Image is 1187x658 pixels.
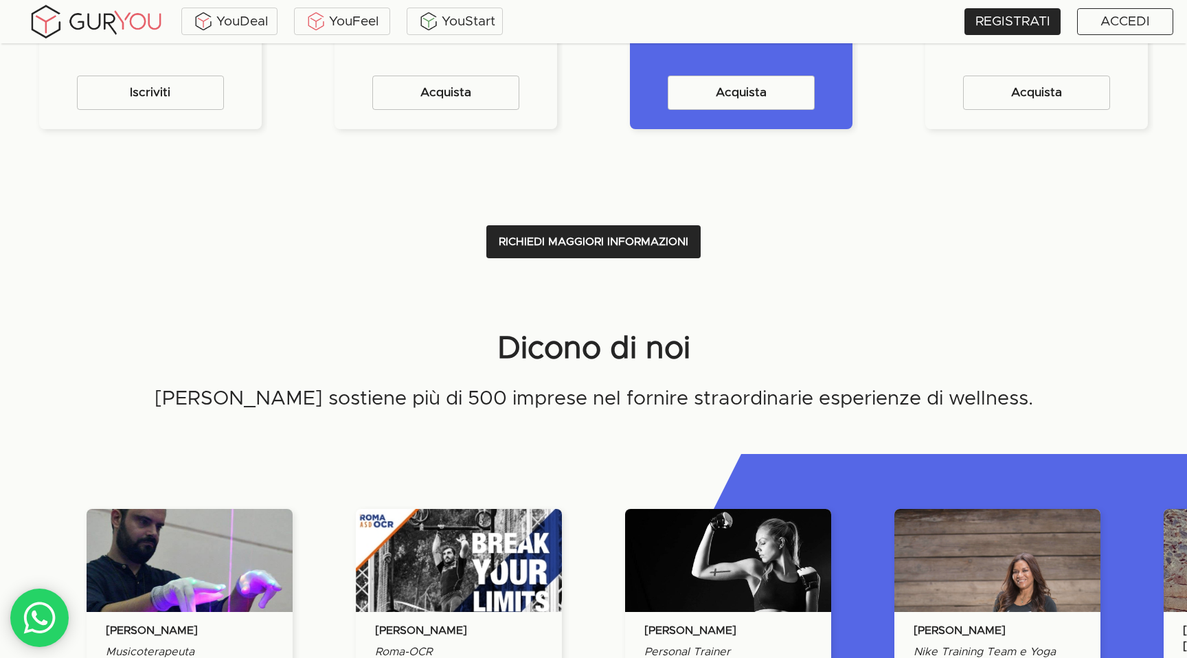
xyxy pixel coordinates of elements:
[914,623,1006,639] p: [PERSON_NAME]
[155,385,1033,413] p: [PERSON_NAME] sostiene più di 500 imprese nel fornire straordinarie esperienze di wellness.
[75,255,131,281] input: INVIA
[294,8,390,35] a: YouFeel
[963,76,1110,110] button: Acquista
[370,73,522,113] a: Acquista
[679,82,804,104] span: Acquista
[372,76,519,110] button: Acquista
[407,8,503,35] a: YouStart
[297,11,387,32] div: YouFeel
[499,232,688,251] span: RICHIEDI MAGGIORI INFORMAZIONI
[668,76,815,110] button: Acquista
[77,76,224,110] button: Iscriviti
[185,11,274,32] div: YouDeal
[497,327,690,371] p: Dicono di noi
[644,623,736,639] p: [PERSON_NAME]
[418,11,439,32] img: BxzlDwAAAAABJRU5ErkJggg==
[106,623,198,639] p: [PERSON_NAME]
[23,601,57,635] img: whatsAppIcon.04b8739f.svg
[88,82,213,104] span: Iscriviti
[625,509,831,646] img: MarziaOppizio.b1d74918.jpeg
[74,73,227,113] a: Iscriviti
[383,82,508,104] span: Acquista
[940,499,1187,658] iframe: Chat Widget
[410,11,499,32] div: YouStart
[356,509,562,638] img: AndreaDelPiano.1d022c81.jpg
[181,8,278,35] a: YouDeal
[964,8,1061,35] a: REGISTRATI
[27,3,165,41] img: gyLogo01.5aaa2cff.png
[665,73,817,113] a: Acquista
[375,623,467,639] p: [PERSON_NAME]
[974,82,1099,104] span: Acquista
[960,73,1113,113] a: Acquista
[306,11,326,32] img: KDuXBJLpDstiOJIlCPq11sr8c6VfEN1ke5YIAoPlCPqmrDPlQeIQgHlNqkP7FCiAKJQRHlC7RCaiHTHAlEEQLmFuo+mIt2xQB...
[486,225,701,258] button: RICHIEDI MAGGIORI INFORMAZIONI
[1077,8,1173,35] a: ACCEDI
[193,11,214,32] img: ALVAdSatItgsAAAAAElFTkSuQmCC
